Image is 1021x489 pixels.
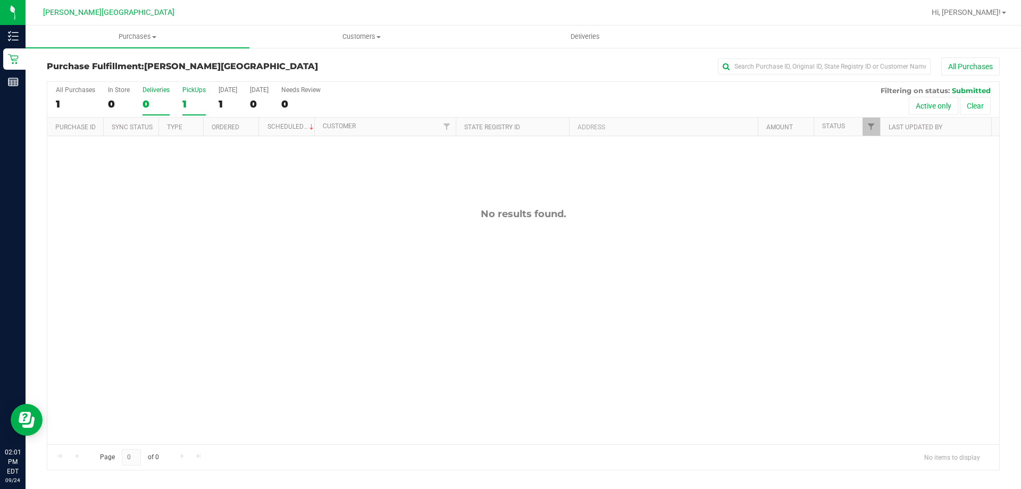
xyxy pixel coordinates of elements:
[8,54,19,64] inline-svg: Retail
[8,31,19,42] inline-svg: Inventory
[941,57,1000,76] button: All Purchases
[250,32,473,42] span: Customers
[219,86,237,94] div: [DATE]
[47,62,364,71] h3: Purchase Fulfillment:
[219,98,237,110] div: 1
[438,118,456,136] a: Filter
[5,447,21,476] p: 02:01 PM EDT
[43,8,174,17] span: [PERSON_NAME][GEOGRAPHIC_DATA]
[47,208,999,220] div: No results found.
[863,118,880,136] a: Filter
[323,122,356,130] a: Customer
[916,449,989,465] span: No items to display
[267,123,316,130] a: Scheduled
[167,123,182,131] a: Type
[464,123,520,131] a: State Registry ID
[55,123,96,131] a: Purchase ID
[11,404,43,436] iframe: Resource center
[108,98,130,110] div: 0
[182,86,206,94] div: PickUps
[56,86,95,94] div: All Purchases
[960,97,991,115] button: Clear
[182,98,206,110] div: 1
[822,122,845,130] a: Status
[249,26,473,48] a: Customers
[26,32,249,42] span: Purchases
[8,77,19,87] inline-svg: Reports
[766,123,793,131] a: Amount
[909,97,958,115] button: Active only
[5,476,21,484] p: 09/24
[91,449,168,466] span: Page of 0
[556,32,614,42] span: Deliveries
[952,86,991,95] span: Submitted
[281,98,321,110] div: 0
[718,59,931,74] input: Search Purchase ID, Original ID, State Registry ID or Customer Name...
[143,98,170,110] div: 0
[26,26,249,48] a: Purchases
[932,8,1001,16] span: Hi, [PERSON_NAME]!
[250,86,269,94] div: [DATE]
[112,123,153,131] a: Sync Status
[889,123,942,131] a: Last Updated By
[144,61,318,71] span: [PERSON_NAME][GEOGRAPHIC_DATA]
[250,98,269,110] div: 0
[56,98,95,110] div: 1
[473,26,697,48] a: Deliveries
[108,86,130,94] div: In Store
[143,86,170,94] div: Deliveries
[881,86,950,95] span: Filtering on status:
[281,86,321,94] div: Needs Review
[212,123,239,131] a: Ordered
[569,118,758,136] th: Address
